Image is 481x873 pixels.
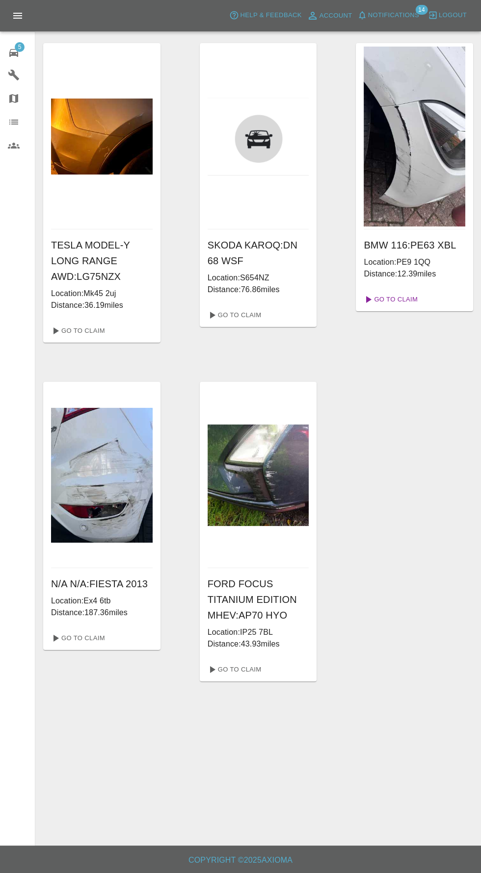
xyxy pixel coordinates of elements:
button: Notifications [355,8,422,23]
span: Account [320,10,352,22]
h6: SKODA KAROQ : DN 68 WSF [208,237,309,269]
p: Location: Mk45 2uj [51,288,153,299]
h6: TESLA MODEL-Y LONG RANGE AWD : LG75NZX [51,237,153,284]
p: Location: IP25 7BL [208,626,309,638]
h6: BMW 116 : PE63 XBL [364,237,465,253]
a: Go To Claim [204,662,264,677]
p: Location: Ex4 6tb [51,595,153,607]
span: 14 [415,5,428,15]
button: Help & Feedback [227,8,304,23]
p: Distance: 12.39 miles [364,268,465,280]
h6: FORD FOCUS TITANIUM EDITION MHEV : AP70 HYO [208,576,309,623]
span: Notifications [368,10,419,21]
p: Distance: 43.93 miles [208,638,309,650]
a: Go To Claim [47,323,107,339]
p: Location: PE9 1QQ [364,256,465,268]
h6: N/A N/A : FIESTA 2013 [51,576,153,592]
button: Logout [426,8,469,23]
span: Logout [439,10,467,21]
a: Go To Claim [47,630,107,646]
h6: Copyright © 2025 Axioma [8,853,473,867]
p: Distance: 187.36 miles [51,607,153,619]
span: 5 [15,42,25,52]
a: Go To Claim [360,292,420,307]
p: Distance: 36.19 miles [51,299,153,311]
span: Help & Feedback [240,10,301,21]
a: Account [304,8,355,24]
p: Location: S654NZ [208,272,309,284]
p: Distance: 76.86 miles [208,284,309,296]
button: Open drawer [6,4,29,27]
a: Go To Claim [204,307,264,323]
